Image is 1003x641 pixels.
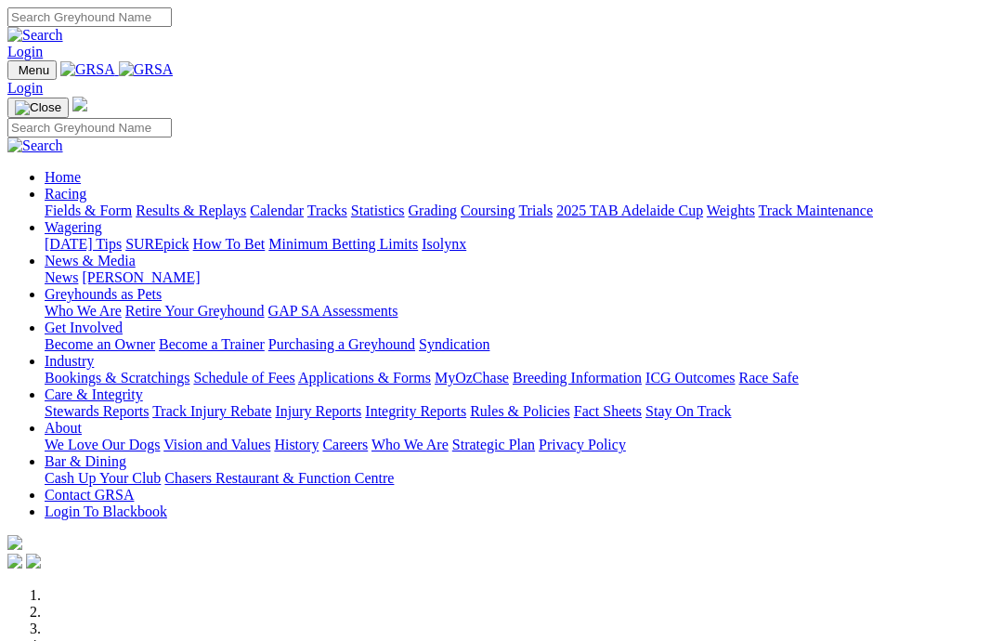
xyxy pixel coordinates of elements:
[409,203,457,218] a: Grading
[164,470,394,486] a: Chasers Restaurant & Function Centre
[7,137,63,154] img: Search
[45,453,126,469] a: Bar & Dining
[419,336,489,352] a: Syndication
[163,437,270,452] a: Vision and Values
[45,186,86,202] a: Racing
[45,437,160,452] a: We Love Our Dogs
[7,118,172,137] input: Search
[45,470,161,486] a: Cash Up Your Club
[119,61,174,78] img: GRSA
[72,97,87,111] img: logo-grsa-white.png
[45,286,162,302] a: Greyhounds as Pets
[159,336,265,352] a: Become a Trainer
[26,554,41,569] img: twitter.svg
[45,320,123,335] a: Get Involved
[556,203,703,218] a: 2025 TAB Adelaide Cup
[250,203,304,218] a: Calendar
[7,7,172,27] input: Search
[452,437,535,452] a: Strategic Plan
[45,203,132,218] a: Fields & Form
[461,203,515,218] a: Coursing
[298,370,431,386] a: Applications & Forms
[45,403,996,420] div: Care & Integrity
[574,403,642,419] a: Fact Sheets
[45,487,134,503] a: Contact GRSA
[193,370,294,386] a: Schedule of Fees
[422,236,466,252] a: Isolynx
[193,236,266,252] a: How To Bet
[518,203,553,218] a: Trials
[45,303,996,320] div: Greyhounds as Pets
[707,203,755,218] a: Weights
[60,61,115,78] img: GRSA
[45,470,996,487] div: Bar & Dining
[19,63,49,77] span: Menu
[45,219,102,235] a: Wagering
[645,403,731,419] a: Stay On Track
[15,100,61,115] img: Close
[274,437,319,452] a: History
[322,437,368,452] a: Careers
[7,27,63,44] img: Search
[45,203,996,219] div: Racing
[45,420,82,436] a: About
[435,370,509,386] a: MyOzChase
[45,386,143,402] a: Care & Integrity
[45,370,996,386] div: Industry
[268,303,398,319] a: GAP SA Assessments
[365,403,466,419] a: Integrity Reports
[513,370,642,386] a: Breeding Information
[136,203,246,218] a: Results & Replays
[45,236,996,253] div: Wagering
[125,236,189,252] a: SUREpick
[45,269,78,285] a: News
[275,403,361,419] a: Injury Reports
[7,44,43,59] a: Login
[45,253,136,268] a: News & Media
[45,437,996,453] div: About
[351,203,405,218] a: Statistics
[7,80,43,96] a: Login
[45,269,996,286] div: News & Media
[470,403,570,419] a: Rules & Policies
[45,370,189,386] a: Bookings & Scratchings
[539,437,626,452] a: Privacy Policy
[152,403,271,419] a: Track Injury Rebate
[125,303,265,319] a: Retire Your Greyhound
[268,336,415,352] a: Purchasing a Greyhound
[45,236,122,252] a: [DATE] Tips
[45,303,122,319] a: Who We Are
[45,504,167,519] a: Login To Blackbook
[45,336,155,352] a: Become an Owner
[45,336,996,353] div: Get Involved
[307,203,347,218] a: Tracks
[82,269,200,285] a: [PERSON_NAME]
[45,169,81,185] a: Home
[645,370,735,386] a: ICG Outcomes
[7,98,69,118] button: Toggle navigation
[7,60,57,80] button: Toggle navigation
[759,203,873,218] a: Track Maintenance
[371,437,449,452] a: Who We Are
[45,353,94,369] a: Industry
[268,236,418,252] a: Minimum Betting Limits
[738,370,798,386] a: Race Safe
[45,403,149,419] a: Stewards Reports
[7,535,22,550] img: logo-grsa-white.png
[7,554,22,569] img: facebook.svg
